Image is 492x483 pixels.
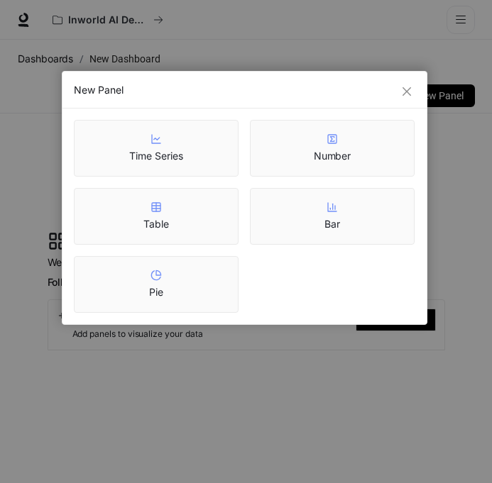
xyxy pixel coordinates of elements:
[57,327,203,341] span: Add panels to visualize your data
[48,274,388,291] span: Follow the steps to populate it with data and share with your teammates
[324,217,340,231] article: Bar
[48,254,388,271] span: Welcome to your new dashboard
[143,217,169,231] article: Table
[447,6,475,34] button: open drawer
[129,149,182,163] article: Time Series
[68,14,148,26] p: Inworld AI Demos
[80,51,84,67] span: /
[18,50,73,67] span: Dashboards
[46,6,170,34] button: All workspaces
[87,45,163,72] article: New Dashboard
[14,50,77,67] button: Dashboards
[149,285,163,299] article: Pie
[390,84,475,107] button: New Panel
[417,88,464,104] span: New Panel
[401,86,412,97] span: close
[399,84,415,99] button: Close
[313,149,351,163] article: Number
[74,83,415,97] div: New Panel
